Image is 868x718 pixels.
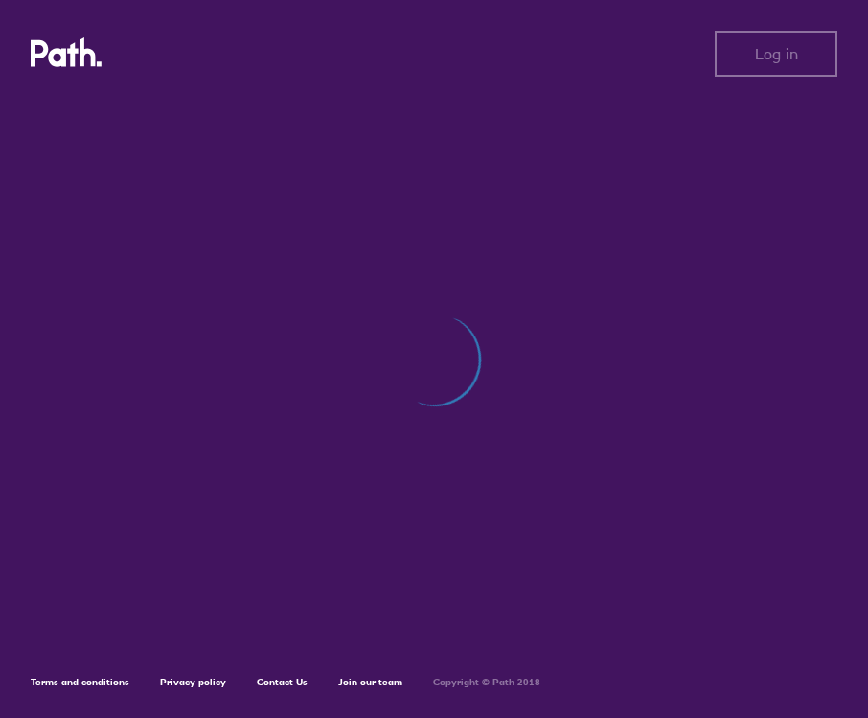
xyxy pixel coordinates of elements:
[433,677,540,688] h6: Copyright © Path 2018
[31,676,129,688] a: Terms and conditions
[715,31,837,77] button: Log in
[160,676,226,688] a: Privacy policy
[755,45,798,62] span: Log in
[338,676,402,688] a: Join our team
[257,676,308,688] a: Contact Us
